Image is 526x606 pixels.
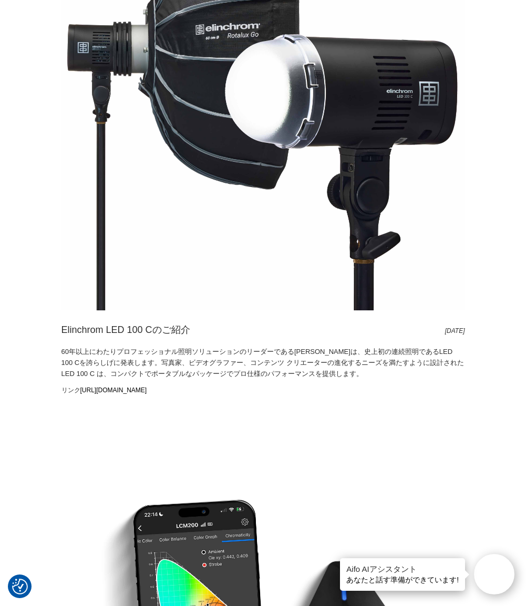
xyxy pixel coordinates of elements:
p: 60年以上にわたりプロフェッショナル照明ソリューションのリーダーである[PERSON_NAME]は、史上初の連続照明であるLED 100 Cを誇らしげに発表します。写真家、ビデオグラファー、コン... [61,347,465,379]
button: Consent Preferences [12,577,28,596]
a: [URL][DOMAIN_NAME] [80,386,147,394]
span: [DATE] [445,326,465,336]
h2: Elinchrom LED 100 Cのご紹介 [61,323,190,337]
h4: Aifo AIアシスタント [346,563,459,574]
span: リンク [61,386,80,394]
font: あなたと話す準備ができています! [346,576,459,584]
img: Revisit consent button [12,579,28,594]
